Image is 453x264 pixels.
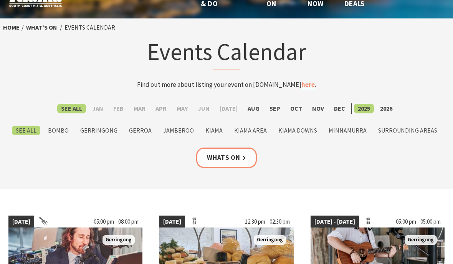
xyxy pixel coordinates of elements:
[311,216,359,228] span: [DATE] - [DATE]
[8,216,34,228] span: [DATE]
[301,81,315,90] a: here
[159,216,185,228] span: [DATE]
[173,104,192,114] label: May
[330,104,349,114] label: Dec
[325,126,370,136] label: Minnamurra
[79,37,375,71] h1: Events Calendar
[125,126,155,136] label: Gerroa
[216,104,241,114] label: [DATE]
[266,104,284,114] label: Sep
[230,126,271,136] label: Kiama Area
[194,104,213,114] label: Jun
[376,104,396,114] label: 2026
[103,236,135,245] span: Gerringong
[405,236,437,245] span: Gerringong
[274,126,321,136] label: Kiama Downs
[44,126,73,136] label: Bombo
[202,126,226,136] label: Kiama
[57,104,86,114] label: See All
[152,104,170,114] label: Apr
[76,126,121,136] label: Gerringong
[90,216,142,228] span: 05:00 pm - 08:00 pm
[159,126,198,136] label: Jamberoo
[354,104,374,114] label: 2025
[254,236,286,245] span: Gerringong
[12,126,40,136] label: See All
[26,24,57,32] a: What’s On
[79,80,375,90] p: Find out more about listing your event on [DOMAIN_NAME] .
[196,148,257,168] a: Whats On
[109,104,127,114] label: Feb
[244,104,263,114] label: Aug
[241,216,294,228] span: 12:30 pm - 02:30 pm
[392,216,445,228] span: 05:00 pm - 05:00 pm
[374,126,441,136] label: Surrounding Areas
[64,23,115,33] li: Events Calendar
[3,24,20,32] a: Home
[88,104,107,114] label: Jan
[308,104,328,114] label: Nov
[130,104,149,114] label: Mar
[286,104,306,114] label: Oct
